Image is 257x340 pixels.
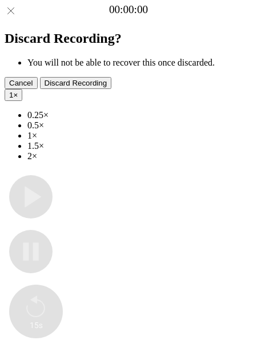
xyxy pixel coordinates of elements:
[5,31,252,46] h2: Discard Recording?
[5,77,38,89] button: Cancel
[27,131,252,141] li: 1×
[27,151,252,161] li: 2×
[9,91,13,99] span: 1
[27,58,252,68] li: You will not be able to recover this once discarded.
[40,77,112,89] button: Discard Recording
[27,110,252,120] li: 0.25×
[27,120,252,131] li: 0.5×
[109,3,148,16] a: 00:00:00
[27,141,252,151] li: 1.5×
[5,89,22,101] button: 1×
